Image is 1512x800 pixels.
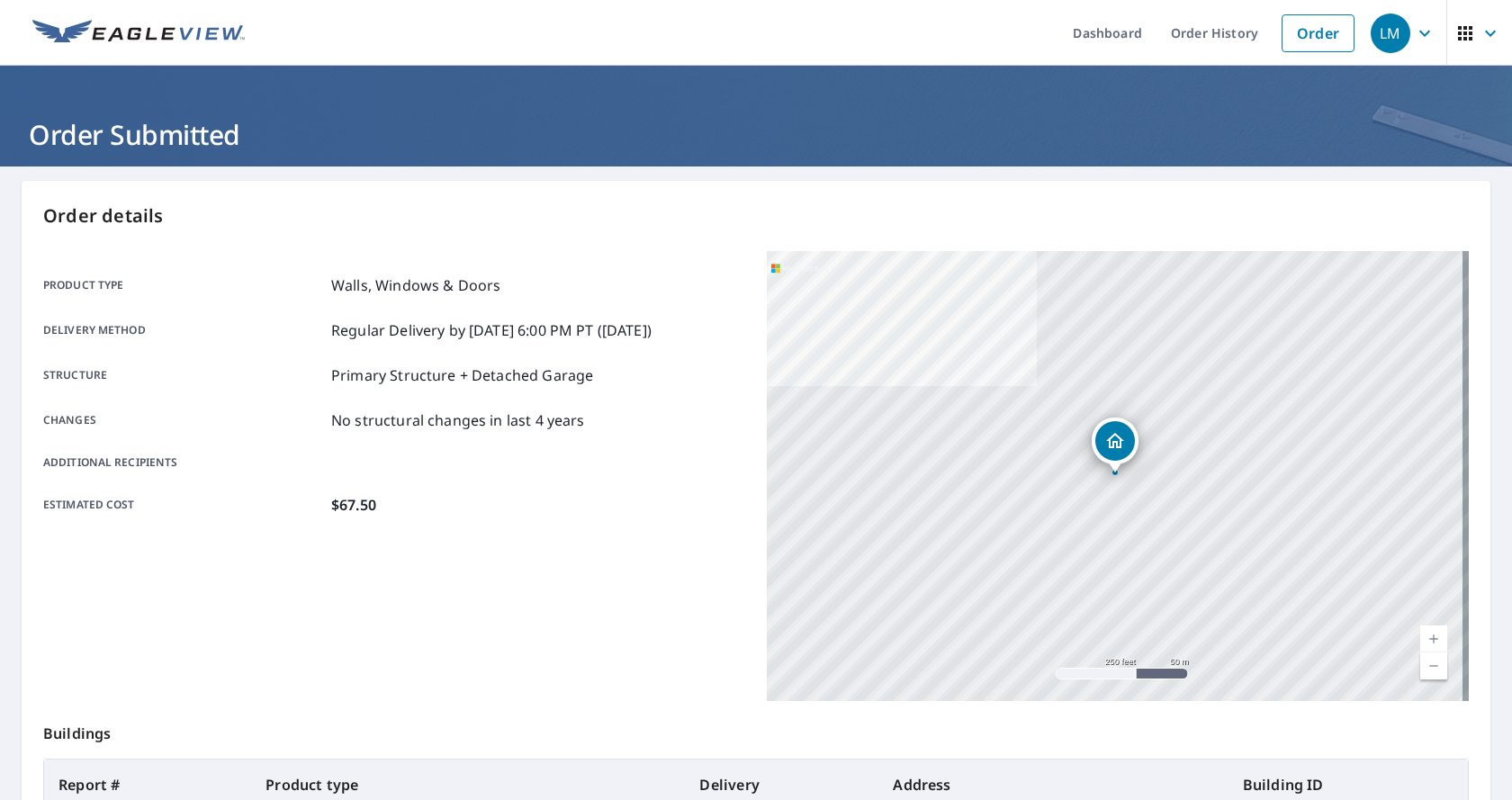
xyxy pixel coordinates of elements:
[1420,652,1447,679] a: Current Level 17, Zoom Out
[43,319,324,341] p: Delivery method
[43,202,1469,229] p: Order details
[1371,13,1410,53] div: LM
[1282,14,1354,52] a: Order
[43,701,1469,759] p: Buildings
[331,319,652,341] p: Regular Delivery by [DATE] 6:00 PM PT ([DATE])
[331,409,585,431] p: No structural changes in last 4 years
[43,274,324,296] p: Product type
[32,20,245,47] img: EV Logo
[43,364,324,386] p: Structure
[22,116,1490,153] h1: Order Submitted
[1420,625,1447,652] a: Current Level 17, Zoom In
[331,274,500,296] p: Walls, Windows & Doors
[331,494,376,516] p: $67.50
[331,364,593,386] p: Primary Structure + Detached Garage
[43,494,324,516] p: Estimated cost
[1092,418,1138,473] div: Dropped pin, building 1, Residential property, 1504 21st St Port Huron, MI 48060
[43,409,324,431] p: Changes
[43,454,324,471] p: Additional recipients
